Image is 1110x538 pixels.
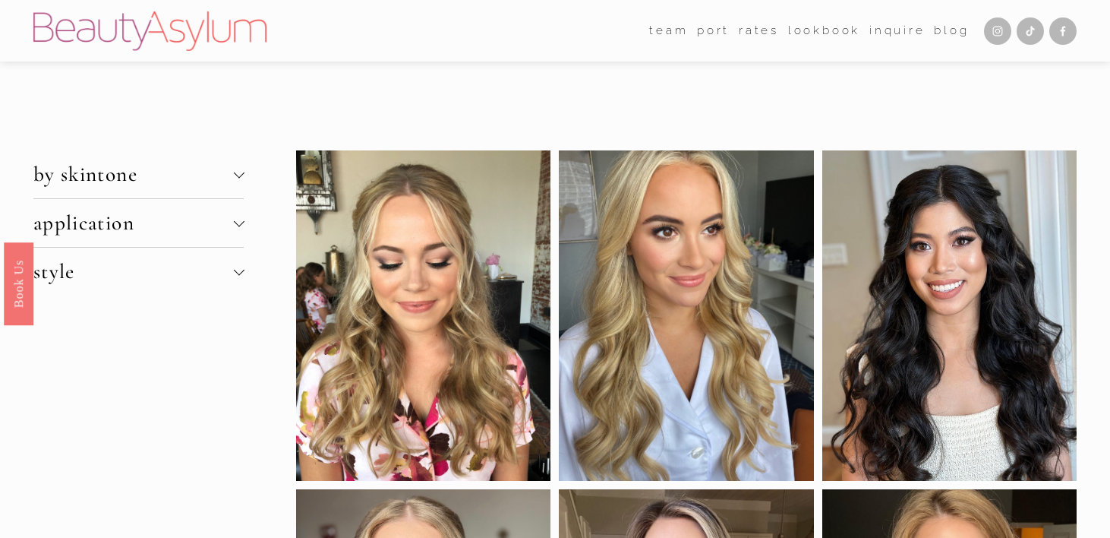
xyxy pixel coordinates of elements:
[33,11,266,51] img: Beauty Asylum | Bridal Hair &amp; Makeup Charlotte &amp; Atlanta
[739,19,779,42] a: Rates
[788,19,861,42] a: Lookbook
[33,248,244,296] button: style
[4,242,33,325] a: Book Us
[869,19,926,42] a: Inquire
[1017,17,1044,45] a: TikTok
[649,21,688,41] span: team
[33,162,234,187] span: by skintone
[934,19,969,42] a: Blog
[1049,17,1077,45] a: Facebook
[649,19,688,42] a: folder dropdown
[33,199,244,247] button: application
[33,210,234,236] span: application
[33,150,244,198] button: by skintone
[697,19,730,42] a: port
[984,17,1011,45] a: Instagram
[33,259,234,284] span: style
